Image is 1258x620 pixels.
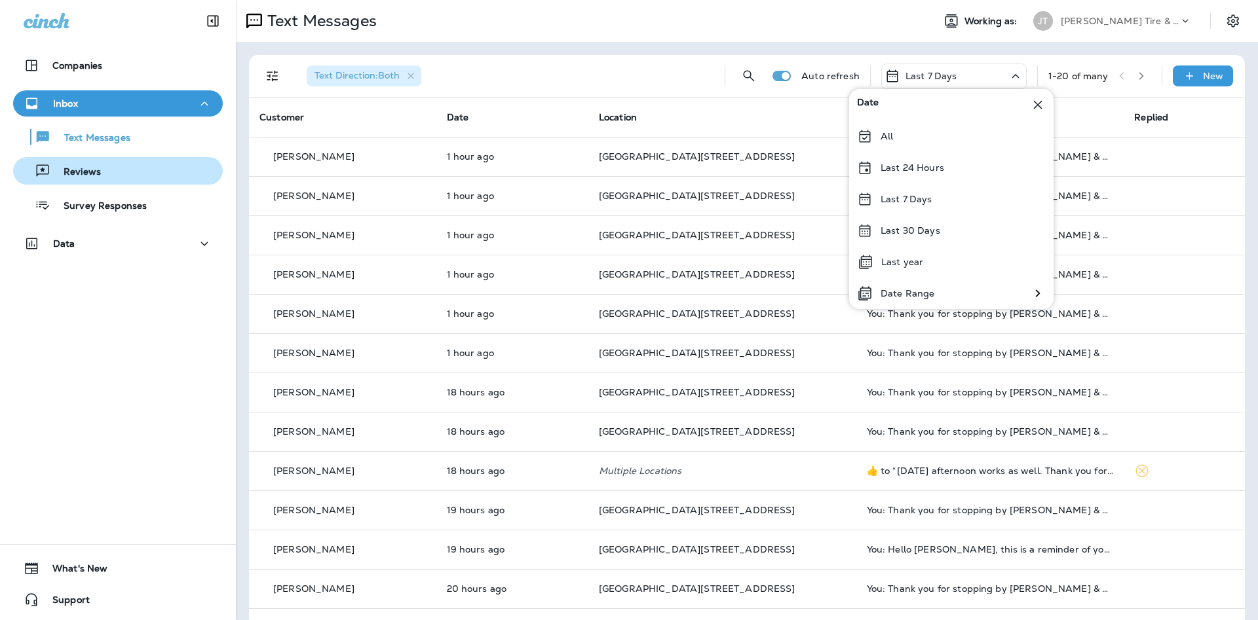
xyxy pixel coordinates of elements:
p: Sep 5, 2025 08:04 AM [447,230,578,240]
span: Customer [259,111,304,123]
span: [GEOGRAPHIC_DATA][STREET_ADDRESS] [599,583,795,594]
p: [PERSON_NAME] [273,426,354,437]
span: [GEOGRAPHIC_DATA][STREET_ADDRESS] [599,386,795,398]
button: Support [13,587,223,613]
span: [GEOGRAPHIC_DATA][STREET_ADDRESS] [599,190,795,202]
span: [GEOGRAPHIC_DATA][STREET_ADDRESS] [599,151,795,162]
p: Auto refresh [801,71,860,81]
span: Location [599,111,637,123]
span: Replied [1134,111,1168,123]
p: Survey Responses [50,200,147,213]
span: [GEOGRAPHIC_DATA][STREET_ADDRESS] [599,347,795,359]
div: You: Thank you for stopping by Jensen Tire & Auto - South 144th Street. Please take 30 seconds to... [867,308,1114,319]
p: Text Messages [262,11,377,31]
p: [PERSON_NAME] [273,230,354,240]
p: Data [53,238,75,249]
p: Sep 5, 2025 08:03 AM [447,269,578,280]
span: Working as: [964,16,1020,27]
span: [GEOGRAPHIC_DATA][STREET_ADDRESS] [599,308,795,319]
div: Text Direction:Both [307,65,421,86]
p: Last 7 Days [881,194,932,204]
button: Reviews [13,157,223,185]
p: Last 7 Days [905,71,957,81]
span: [GEOGRAPHIC_DATA][STREET_ADDRESS] [599,229,795,241]
p: [PERSON_NAME] Tire & Auto [1061,16,1179,26]
p: [PERSON_NAME] [273,191,354,201]
p: Sep 4, 2025 02:00 PM [447,583,578,594]
div: You: Thank you for stopping by Jensen Tire & Auto - South 144th Street. Please take 30 seconds to... [867,426,1114,437]
button: What's New [13,555,223,581]
span: What's New [39,563,107,579]
div: ​👍​ to “ Tomorrow afternoon works as well. Thank you for letting us know. ” [867,465,1114,476]
div: 1 - 20 of many [1048,71,1109,81]
span: Support [39,594,90,610]
p: [PERSON_NAME] [273,465,354,476]
p: [PERSON_NAME] [273,544,354,555]
p: Inbox [53,98,78,109]
button: Survey Responses [13,191,223,219]
p: [PERSON_NAME] [273,308,354,319]
p: [PERSON_NAME] [273,583,354,594]
button: Data [13,230,223,257]
span: [GEOGRAPHIC_DATA][STREET_ADDRESS] [599,426,795,437]
p: Sep 5, 2025 08:04 AM [447,191,578,201]
p: [PERSON_NAME] [273,387,354,397]
button: Collapse Sidebar [195,8,231,34]
p: Date Range [881,288,934,299]
button: Settings [1221,9,1245,33]
span: [GEOGRAPHIC_DATA][STREET_ADDRESS] [599,504,795,516]
button: Inbox [13,90,223,117]
span: [GEOGRAPHIC_DATA][STREET_ADDRESS] [599,543,795,555]
div: You: Thank you for stopping by Jensen Tire & Auto - South 144th Street. Please take 30 seconds to... [867,583,1114,594]
p: Last year [881,257,923,267]
p: Sep 5, 2025 08:03 AM [447,348,578,358]
p: Sep 4, 2025 03:59 PM [447,387,578,397]
p: Sep 5, 2025 08:03 AM [447,308,578,319]
p: Sep 5, 2025 08:04 AM [447,151,578,162]
p: [PERSON_NAME] [273,269,354,280]
p: [PERSON_NAME] [273,348,354,358]
p: Last 24 Hours [881,162,944,173]
div: JT [1033,11,1053,31]
div: You: Thank you for stopping by Jensen Tire & Auto - South 144th Street. Please take 30 seconds to... [867,505,1114,515]
div: You: Thank you for stopping by Jensen Tire & Auto - South 144th Street. Please take 30 seconds to... [867,348,1114,358]
button: Text Messages [13,123,223,151]
div: You: Thank you for stopping by Jensen Tire & Auto - South 144th Street. Please take 30 seconds to... [867,387,1114,397]
p: [PERSON_NAME] [273,151,354,162]
button: Companies [13,52,223,79]
button: Filters [259,63,286,89]
p: [PERSON_NAME] [273,505,354,515]
p: All [881,131,893,141]
span: Date [857,97,879,113]
p: Sep 4, 2025 02:58 PM [447,505,578,515]
p: Sep 4, 2025 02:47 PM [447,544,578,555]
div: You: Hello Terry, this is a reminder of your scheduled appointment set for 09/05/2025 3:00 PM at ... [867,544,1114,555]
p: Sep 4, 2025 03:58 PM [447,426,578,437]
p: Sep 4, 2025 03:27 PM [447,465,578,476]
p: Companies [52,60,102,71]
span: Text Direction : Both [314,69,400,81]
span: [GEOGRAPHIC_DATA][STREET_ADDRESS] [599,268,795,280]
p: Text Messages [51,132,130,145]
button: Search Messages [736,63,762,89]
p: Multiple Locations [599,465,846,476]
p: Reviews [50,166,101,179]
p: New [1203,71,1223,81]
p: Last 30 Days [881,225,940,236]
span: Date [447,111,469,123]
